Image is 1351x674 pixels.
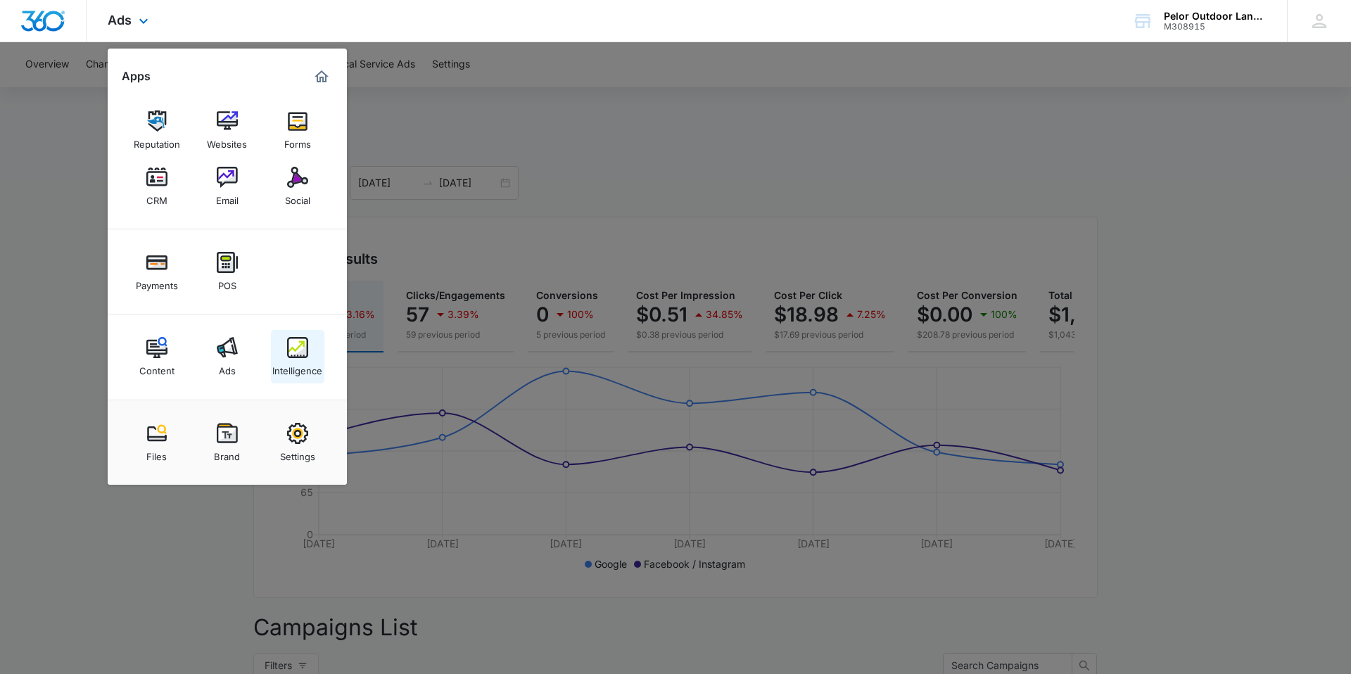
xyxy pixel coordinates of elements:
a: CRM [130,160,184,213]
div: Ads [219,358,236,376]
a: Brand [201,416,254,469]
a: POS [201,245,254,298]
div: Content [139,358,175,376]
h2: Apps [122,70,151,83]
div: Brand [214,444,240,462]
div: Reputation [134,132,180,150]
a: Marketing 360® Dashboard [310,65,333,88]
div: Settings [280,444,315,462]
div: Intelligence [272,358,322,376]
div: Social [285,188,310,206]
a: Forms [271,103,324,157]
a: Settings [271,416,324,469]
div: CRM [146,188,167,206]
div: Forms [284,132,311,150]
a: Payments [130,245,184,298]
span: Ads [108,13,132,27]
a: Ads [201,330,254,383]
div: Files [146,444,167,462]
a: Files [130,416,184,469]
div: POS [218,273,236,291]
div: Email [216,188,239,206]
a: Social [271,160,324,213]
a: Email [201,160,254,213]
div: Websites [207,132,247,150]
div: account id [1164,22,1267,32]
a: Websites [201,103,254,157]
a: Content [130,330,184,383]
a: Reputation [130,103,184,157]
a: Intelligence [271,330,324,383]
div: Payments [136,273,178,291]
div: account name [1164,11,1267,22]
